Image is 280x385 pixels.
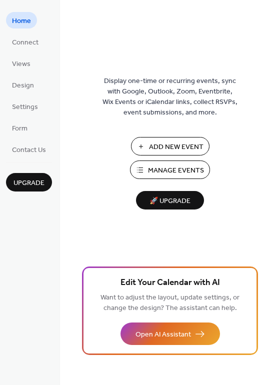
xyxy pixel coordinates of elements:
[148,165,204,176] span: Manage Events
[120,276,220,290] span: Edit Your Calendar with AI
[102,76,237,118] span: Display one-time or recurring events, sync with Google, Outlook, Zoom, Eventbrite, Wix Events or ...
[6,12,37,28] a: Home
[6,55,36,71] a: Views
[6,173,52,191] button: Upgrade
[149,142,203,152] span: Add New Event
[6,76,40,93] a: Design
[12,80,34,91] span: Design
[12,102,38,112] span: Settings
[12,16,31,26] span: Home
[6,119,33,136] a: Form
[12,59,30,69] span: Views
[100,291,239,315] span: Want to adjust the layout, update settings, or change the design? The assistant can help.
[142,194,198,208] span: 🚀 Upgrade
[120,322,220,345] button: Open AI Assistant
[12,37,38,48] span: Connect
[6,98,44,114] a: Settings
[6,33,44,50] a: Connect
[130,160,210,179] button: Manage Events
[6,141,52,157] a: Contact Us
[135,329,191,340] span: Open AI Assistant
[136,191,204,209] button: 🚀 Upgrade
[13,178,44,188] span: Upgrade
[12,145,46,155] span: Contact Us
[12,123,27,134] span: Form
[131,137,209,155] button: Add New Event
